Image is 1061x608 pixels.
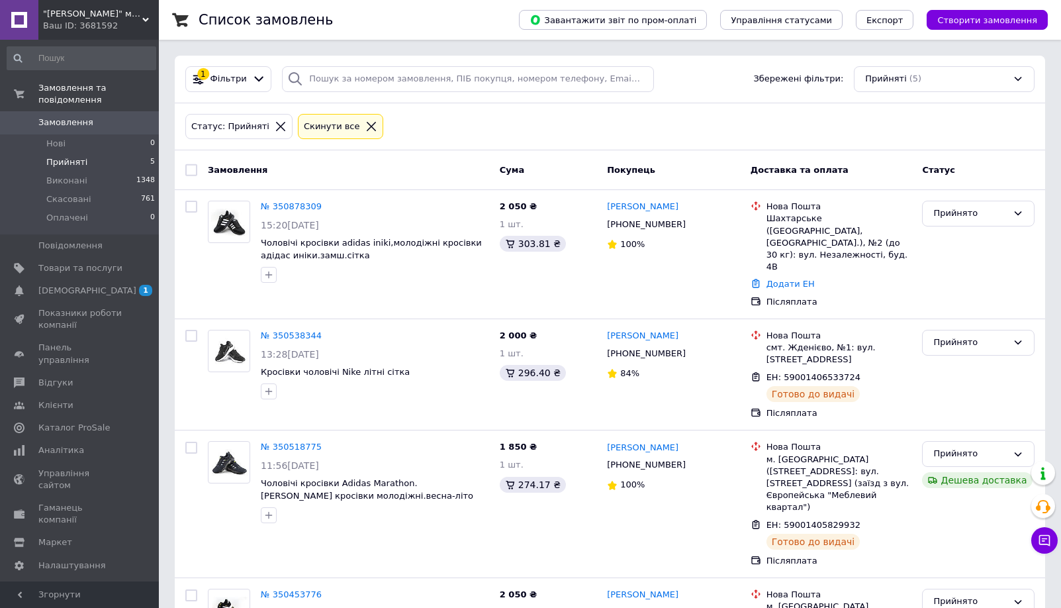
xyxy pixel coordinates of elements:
span: Покупець [607,164,655,174]
span: 2 050 ₴ [500,201,537,211]
div: Нова Пошта [766,330,912,342]
span: 5 [150,156,155,168]
div: Нова Пошта [766,201,912,213]
span: 1 шт. [500,219,524,229]
button: Завантажити звіт по пром-оплаті [519,10,707,30]
div: м. [GEOGRAPHIC_DATA] ([STREET_ADDRESS]: вул. [STREET_ADDRESS] (заїзд з вул. Європейська "Меблевий... [766,454,912,514]
span: Оплачені [46,212,88,224]
div: Ваш ID: 3681592 [43,20,159,32]
span: Клієнти [38,399,73,411]
a: [PERSON_NAME] [607,201,678,213]
span: 1 шт. [500,348,524,358]
span: 1 [139,285,152,296]
div: [PHONE_NUMBER] [604,216,688,233]
span: Фільтри [210,73,247,85]
span: Управління сайтом [38,468,122,491]
span: Збережені фільтри: [753,73,843,85]
a: [PERSON_NAME] [607,330,678,342]
a: [PERSON_NAME] [607,442,678,454]
span: Відгуки [38,377,73,389]
div: Шахтарське ([GEOGRAPHIC_DATA], [GEOGRAPHIC_DATA].), №2 (до 30 кг): вул. Незалежності, буд. 4В [766,213,912,273]
span: 2 050 ₴ [500,589,537,599]
a: Додати ЕН [766,279,815,289]
div: Готово до видачі [766,386,860,402]
span: Нові [46,138,66,150]
a: № 350453776 [261,589,322,599]
span: 2 000 ₴ [500,330,537,340]
span: 15:20[DATE] [261,220,319,230]
span: Завантажити звіт по пром-оплаті [530,14,696,26]
span: [DEMOGRAPHIC_DATA] [38,285,136,297]
span: Виконані [46,175,87,187]
button: Створити замовлення [927,10,1048,30]
span: 0 [150,212,155,224]
span: 1 шт. [500,460,524,470]
a: Чоловічі кросівки Adidas Marathon. [PERSON_NAME] кросівки молодіжні.весна-літо -осінь [261,478,473,513]
span: 1 850 ₴ [500,442,537,452]
button: Чат з покупцем [1031,527,1058,554]
div: Післяплата [766,296,912,308]
div: [PHONE_NUMBER] [604,345,688,362]
img: Фото товару [208,209,250,236]
div: Прийнято [933,447,1007,461]
div: 274.17 ₴ [500,477,566,493]
span: "ЗАРІНА" магазин спортивного взуття [43,8,142,20]
span: Експорт [866,15,903,25]
span: 13:28[DATE] [261,349,319,360]
div: Післяплата [766,407,912,419]
span: Замовлення [208,164,267,174]
a: № 350518775 [261,442,322,452]
span: 84% [620,368,639,378]
span: (5) [909,74,921,83]
span: Показники роботи компанії [38,307,122,331]
div: Дешева доставка [922,472,1032,488]
span: 11:56[DATE] [261,460,319,471]
span: Налаштування [38,560,106,572]
span: Прийняті [865,73,906,85]
a: Фото товару [208,201,250,243]
div: Прийнято [933,336,1007,350]
span: Управління статусами [731,15,832,25]
a: Кросівки чоловічі Nike літні сітка [261,367,410,377]
div: смт. Жденієво, №1: вул. [STREET_ADDRESS] [766,342,912,366]
div: Cкинути все [301,120,363,134]
span: 1348 [136,175,155,187]
span: Панель управління [38,342,122,366]
span: 761 [141,193,155,205]
h1: Список замовлень [199,12,333,28]
span: 0 [150,138,155,150]
a: Створити замовлення [913,15,1048,25]
a: Чоловічі кросівки adidas iniki,молодіжні кросівки адідас иніки.замш.сітка [261,238,482,260]
span: 100% [620,480,645,489]
div: Післяплата [766,555,912,567]
span: Товари та послуги [38,262,122,274]
span: Створити замовлення [937,15,1037,25]
div: Готово до видачі [766,534,860,550]
span: 100% [620,239,645,249]
span: Замовлення [38,117,93,128]
span: Cума [500,164,524,174]
button: Управління статусами [720,10,843,30]
div: 1 [197,68,209,80]
button: Експорт [856,10,914,30]
a: Фото товару [208,330,250,372]
div: Статус: Прийняті [189,120,272,134]
span: Скасовані [46,193,91,205]
span: Прийняті [46,156,87,168]
div: Прийнято [933,207,1007,221]
input: Пошук [7,46,156,70]
span: Доставка та оплата [751,164,849,174]
a: № 350538344 [261,330,322,340]
span: Статус [922,164,955,174]
input: Пошук за номером замовлення, ПІБ покупця, номером телефону, Email, номером накладної [282,66,653,92]
div: [PHONE_NUMBER] [604,456,688,474]
span: Гаманець компанії [38,502,122,526]
span: Замовлення та повідомлення [38,82,159,106]
span: Повідомлення [38,240,103,252]
img: Фото товару [208,338,250,365]
span: Маркет [38,536,72,548]
img: Фото товару [208,449,250,476]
